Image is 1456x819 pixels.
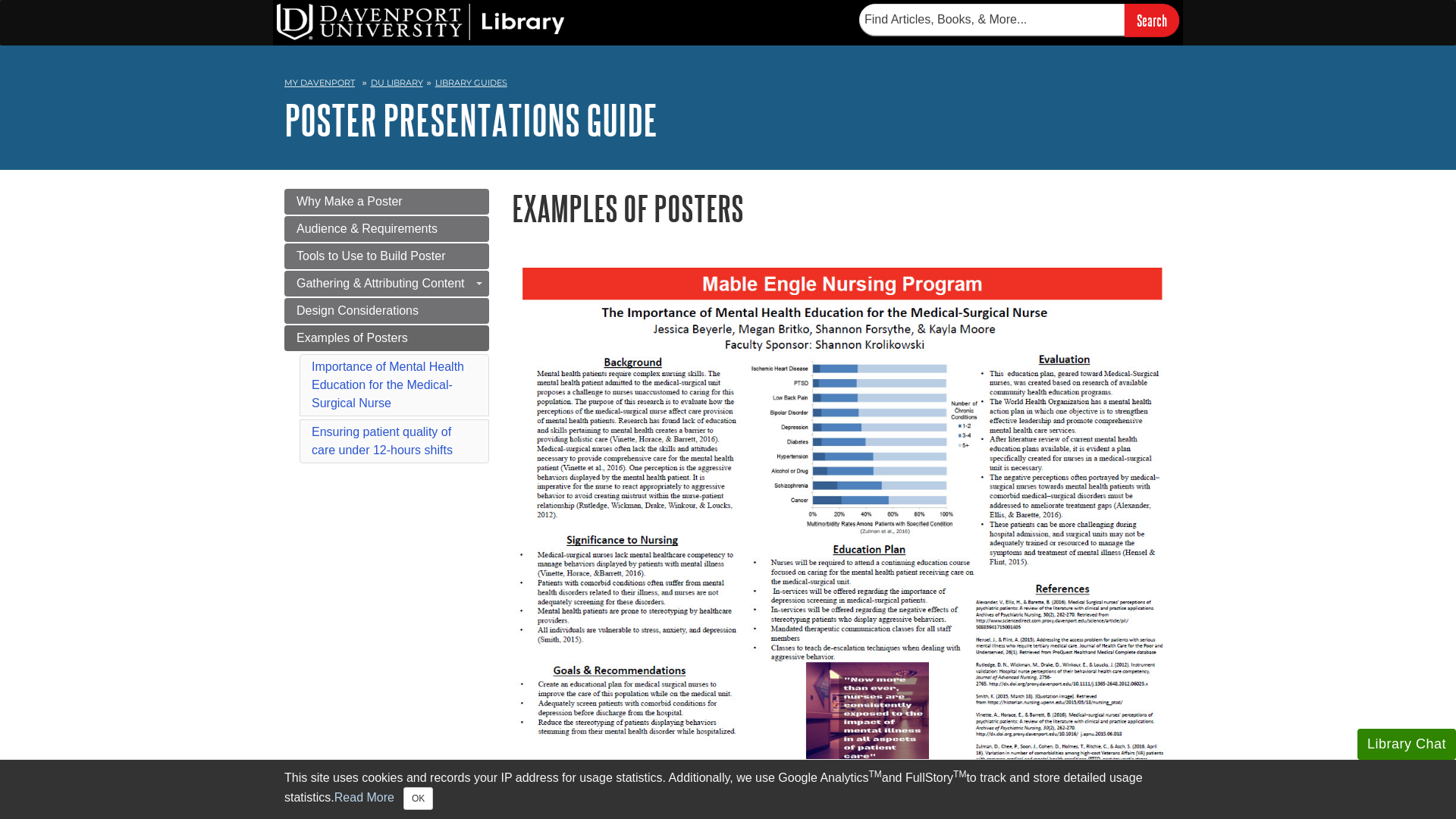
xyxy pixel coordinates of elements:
span: Tools to Use to Build Poster [297,249,446,262]
div: This site uses cookies and records your IP address for usage statistics. Additionally, we use Goo... [284,769,1172,810]
sup: TM [868,769,881,780]
a: Library Guides [435,77,507,88]
nav: breadcrumb [284,73,1172,97]
a: Gathering & Attributing Content [284,271,489,297]
a: Audience & Requirements [284,216,489,242]
a: Why Make a Poster [284,189,489,215]
a: Poster Presentations Guide [284,96,657,143]
a: Design Considerations [284,298,489,324]
a: Tools to Use to Build Poster [284,243,489,269]
a: Read More [334,791,394,804]
input: Find Articles, Books, & More... [859,4,1125,36]
sup: TM [953,769,966,780]
span: Design Considerations [297,304,419,317]
h1: Examples of Posters [512,189,1172,227]
a: DU Library [371,77,423,88]
button: Library Chat [1357,729,1456,760]
a: My Davenport [284,77,355,89]
span: Gathering & Attributing Content [297,277,464,290]
a: Ensuring patient quality of care under 12-hours shifts [312,425,453,457]
span: Why Make a Poster [297,195,403,208]
form: Searches DU Library's articles, books, and more [859,4,1179,36]
div: Guide Page Menu [284,189,489,466]
span: Audience & Requirements [297,222,438,235]
img: DU Library [277,4,565,40]
a: Importance of Mental Health Education for the Medical-Surgical Nurse [312,360,464,409]
input: Search [1125,4,1179,36]
button: Close [403,787,433,810]
a: Examples of Posters [284,325,489,351]
span: Examples of Posters [297,331,408,344]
